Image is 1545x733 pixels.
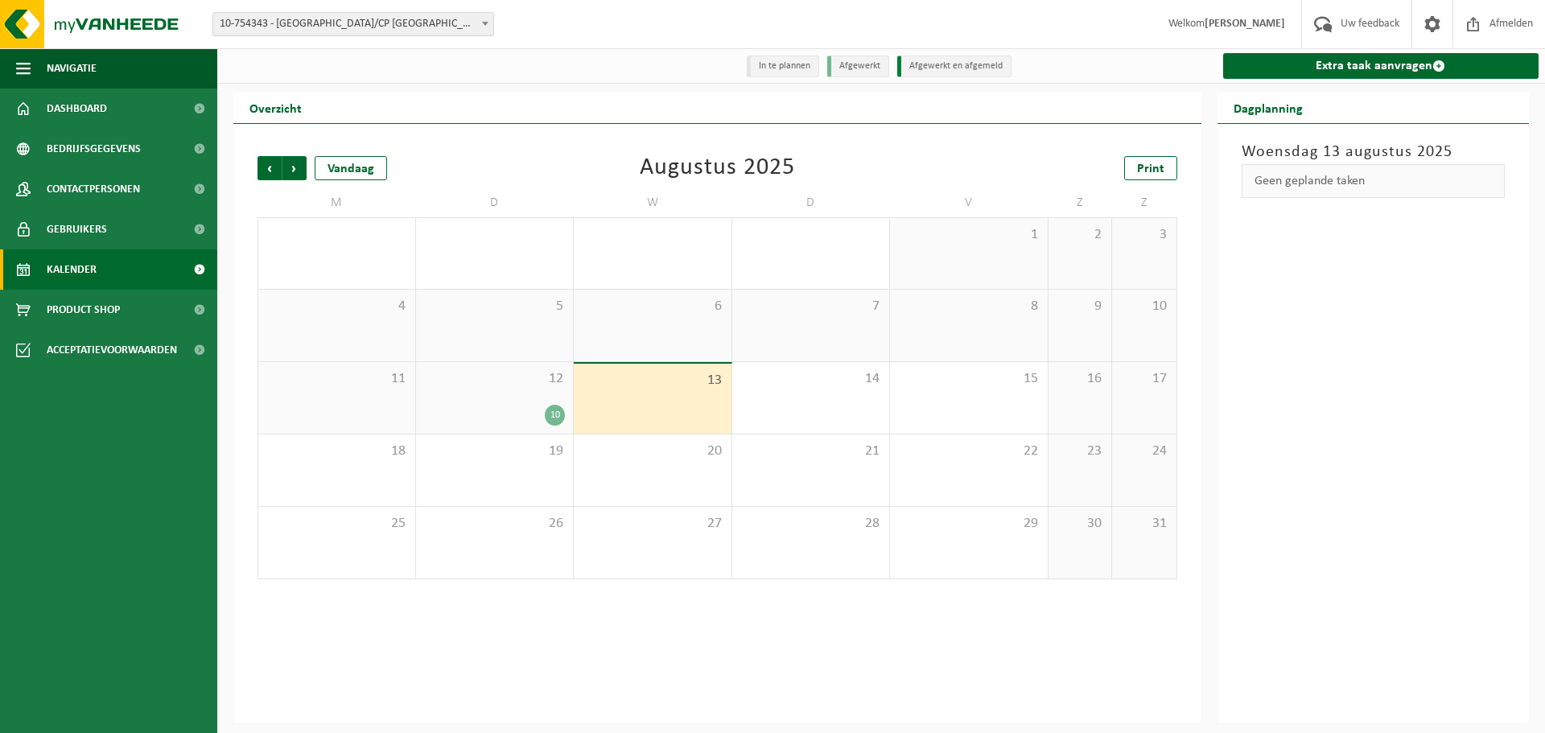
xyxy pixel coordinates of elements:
span: 4 [266,298,407,315]
span: 21 [740,443,882,460]
td: M [257,188,416,217]
span: Gebruikers [47,209,107,249]
span: 26 [424,515,566,533]
h2: Dagplanning [1217,92,1319,123]
span: 1 [898,226,1040,244]
span: 15 [898,370,1040,388]
span: 24 [1120,443,1168,460]
div: 10 [545,405,565,426]
span: Volgende [282,156,307,180]
div: Vandaag [315,156,387,180]
span: 17 [1120,370,1168,388]
td: W [574,188,732,217]
span: 10 [1120,298,1168,315]
span: Acceptatievoorwaarden [47,330,177,370]
span: 16 [1057,370,1104,388]
span: 8 [898,298,1040,315]
span: 22 [898,443,1040,460]
span: 27 [582,515,723,533]
a: Extra taak aanvragen [1223,53,1539,79]
span: 18 [266,443,407,460]
span: 28 [740,515,882,533]
span: 20 [582,443,723,460]
td: D [416,188,575,217]
li: Afgewerkt [827,56,889,77]
div: Geen geplande taken [1242,164,1506,198]
li: In te plannen [747,56,819,77]
span: Kalender [47,249,97,290]
span: Navigatie [47,48,97,89]
span: Dashboard [47,89,107,129]
h2: Overzicht [233,92,318,123]
span: 10-754343 - MIWA/CP NIEUWKERKEN-WAAS - NIEUWKERKEN-WAAS [212,12,494,36]
strong: [PERSON_NAME] [1205,18,1285,30]
span: 29 [898,515,1040,533]
span: 9 [1057,298,1104,315]
span: 13 [582,372,723,389]
span: 31 [1120,515,1168,533]
span: 3 [1120,226,1168,244]
li: Afgewerkt en afgemeld [897,56,1011,77]
span: Contactpersonen [47,169,140,209]
span: 12 [424,370,566,388]
h3: Woensdag 13 augustus 2025 [1242,140,1506,164]
span: Product Shop [47,290,120,330]
span: 10-754343 - MIWA/CP NIEUWKERKEN-WAAS - NIEUWKERKEN-WAAS [213,13,493,35]
span: 5 [424,298,566,315]
td: V [890,188,1049,217]
a: Print [1124,156,1177,180]
span: 7 [740,298,882,315]
span: 6 [582,298,723,315]
span: 25 [266,515,407,533]
span: 11 [266,370,407,388]
span: Print [1137,163,1164,175]
span: 14 [740,370,882,388]
span: Bedrijfsgegevens [47,129,141,169]
span: 2 [1057,226,1104,244]
span: Vorige [257,156,282,180]
td: D [732,188,891,217]
td: Z [1049,188,1113,217]
td: Z [1112,188,1176,217]
div: Augustus 2025 [640,156,795,180]
span: 30 [1057,515,1104,533]
span: 23 [1057,443,1104,460]
span: 19 [424,443,566,460]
